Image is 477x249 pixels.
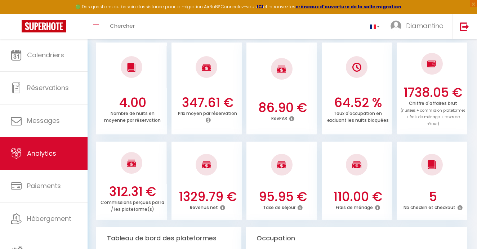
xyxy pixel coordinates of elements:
[385,14,453,39] a: ... Diamantino
[263,203,295,210] p: Taxe de séjour
[104,14,140,39] a: Chercher
[325,189,390,204] h3: 110.00 €
[175,95,240,110] h3: 347.61 €
[27,50,64,59] span: Calendriers
[401,99,465,127] p: Chiffre d'affaires brut
[404,203,455,210] p: Nb checkin et checkout
[352,63,361,72] img: NO IMAGE
[27,149,56,158] span: Analytics
[190,203,218,210] p: Revenus net
[325,95,390,110] h3: 64.52 %
[295,4,401,10] a: créneaux d'ouverture de la salle migration
[401,108,465,127] span: (nuitées + commission plateformes + frais de ménage + taxes de séjour)
[327,109,389,123] p: Taux d'occupation en excluant les nuits bloquées
[250,189,315,204] h3: 95.95 €
[104,109,161,123] p: Nombre de nuits en moyenne par réservation
[250,100,315,115] h3: 86.90 €
[400,189,465,204] h3: 5
[178,109,237,116] p: Prix moyen par réservation
[175,189,240,204] h3: 1329.79 €
[400,85,465,100] h3: 1738.05 €
[391,21,401,31] img: ...
[460,22,469,31] img: logout
[100,95,165,110] h3: 4.00
[110,22,135,30] span: Chercher
[100,184,165,199] h3: 312.31 €
[27,181,61,190] span: Paiements
[101,198,164,212] p: Commissions perçues par la / les plateforme(s)
[257,4,263,10] a: ICI
[27,83,69,92] span: Réservations
[6,3,27,25] button: Ouvrir le widget de chat LiveChat
[27,214,71,223] span: Hébergement
[336,203,373,210] p: Frais de ménage
[406,21,443,30] span: Diamantino
[27,116,60,125] span: Messages
[427,59,436,68] img: NO IMAGE
[22,20,66,32] img: Super Booking
[271,114,287,121] p: RevPAR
